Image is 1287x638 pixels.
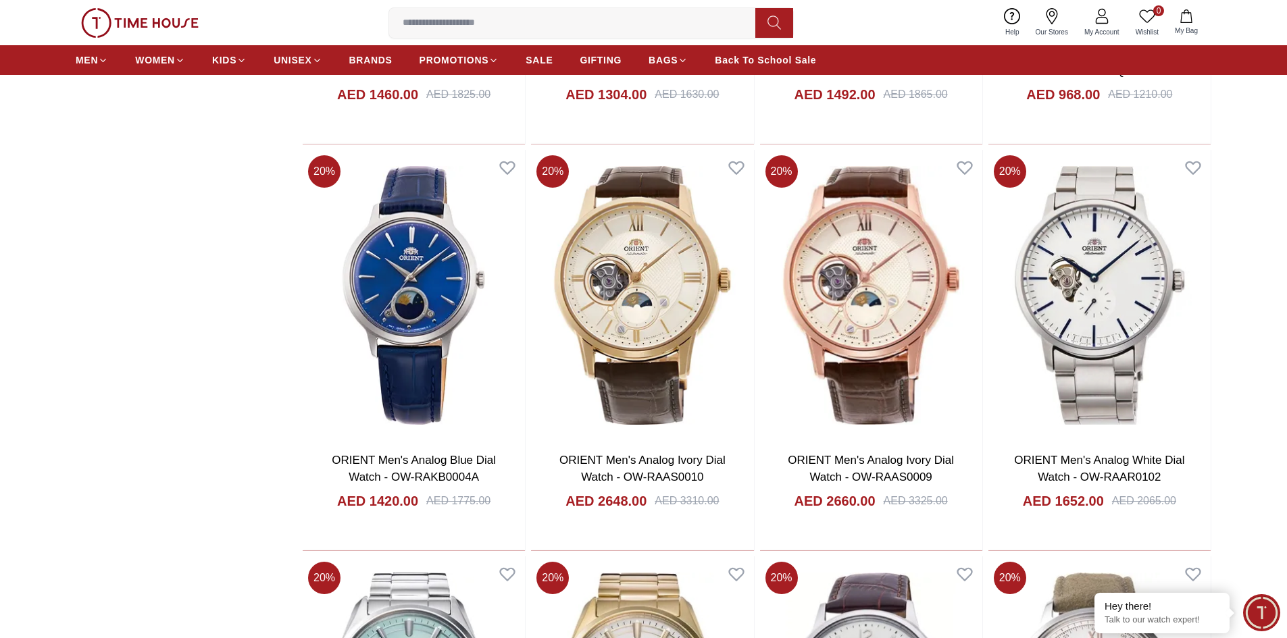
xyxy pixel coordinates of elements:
a: MEN [76,48,108,72]
a: WOMEN [135,48,185,72]
a: GIFTING [580,48,622,72]
a: 0Wishlist [1128,5,1167,40]
span: MEN [76,53,98,67]
h4: AED 1420.00 [337,491,418,510]
span: GIFTING [580,53,622,67]
span: Back To School Sale [715,53,816,67]
img: ORIENT Men's Analog Ivory Dial Watch - OW-RAAS0010 [531,150,753,440]
a: UNISEX [274,48,322,72]
span: My Account [1079,27,1125,37]
span: UNISEX [274,53,311,67]
span: WOMEN [135,53,175,67]
div: AED 1865.00 [884,86,948,103]
span: My Bag [1169,26,1203,36]
div: AED 3310.00 [655,493,719,509]
h4: AED 2660.00 [794,491,875,510]
span: 0 [1153,5,1164,16]
button: My Bag [1167,7,1206,38]
span: 20 % [308,562,340,594]
a: SALE [526,48,553,72]
span: Help [1000,27,1025,37]
a: ORIENT Men's Analog Blue Dial Watch - OW-RAQC1701L [1017,47,1182,78]
span: KIDS [212,53,236,67]
img: ORIENT Men's Analog White Dial Watch - OW-RAAR0102 [988,150,1211,440]
span: BRANDS [349,53,393,67]
a: ORIENT Men's Analog Ivory Dial Watch - OW-RAAS0010 [559,454,726,484]
div: AED 1630.00 [655,86,719,103]
img: ORIENT Men's Analog Ivory Dial Watch - OW-RAAS0009 [760,150,982,440]
span: Wishlist [1130,27,1164,37]
a: ORIENT Men's Analog Ivory Dial Watch - OW-RAAS0009 [788,454,954,484]
span: 20 % [536,562,569,594]
h4: AED 1304.00 [565,85,647,104]
span: 20 % [994,155,1026,188]
h4: AED 1652.00 [1023,491,1104,510]
span: PROMOTIONS [420,53,489,67]
span: 20 % [994,562,1026,594]
h4: AED 1492.00 [794,85,875,104]
a: ORIENT Men's Analog White Dial Watch - OW-RA-TX0302S10B [786,47,956,78]
span: SALE [526,53,553,67]
h4: AED 968.00 [1026,85,1100,104]
p: Talk to our watch expert! [1105,614,1219,626]
div: AED 1825.00 [426,86,490,103]
div: Chat Widget [1243,594,1280,631]
div: Hey there! [1105,600,1219,613]
img: ORIENT Men's Analog Blue Dial Watch - OW-RAKB0004A [303,150,525,440]
span: Our Stores [1030,27,1074,37]
span: 20 % [536,155,569,188]
a: ORIENT Men's Analog Blue Dial Watch - OW-RAKB0004A [332,454,496,484]
div: AED 2065.00 [1112,493,1176,509]
a: Help [997,5,1028,40]
span: BAGS [649,53,678,67]
a: ORIENT Men's Analog Navy Blue Dial Watch - OW-RA-TX0303L10B [546,47,739,78]
h4: AED 1460.00 [337,85,418,104]
span: 20 % [308,155,340,188]
div: AED 1210.00 [1108,86,1172,103]
span: 20 % [765,155,798,188]
a: ORIENT Men's Analog Green Dial Watch - OW-RA-WJ0001E10B [328,47,501,78]
a: Back To School Sale [715,48,816,72]
a: Our Stores [1028,5,1076,40]
a: BRANDS [349,48,393,72]
div: AED 3325.00 [884,493,948,509]
img: ... [81,8,199,38]
span: 20 % [765,562,798,594]
a: PROMOTIONS [420,48,499,72]
a: BAGS [649,48,688,72]
div: AED 1775.00 [426,493,490,509]
a: ORIENT Men's Analog White Dial Watch - OW-RAAR0102 [1014,454,1184,484]
h4: AED 2648.00 [565,491,647,510]
a: KIDS [212,48,247,72]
